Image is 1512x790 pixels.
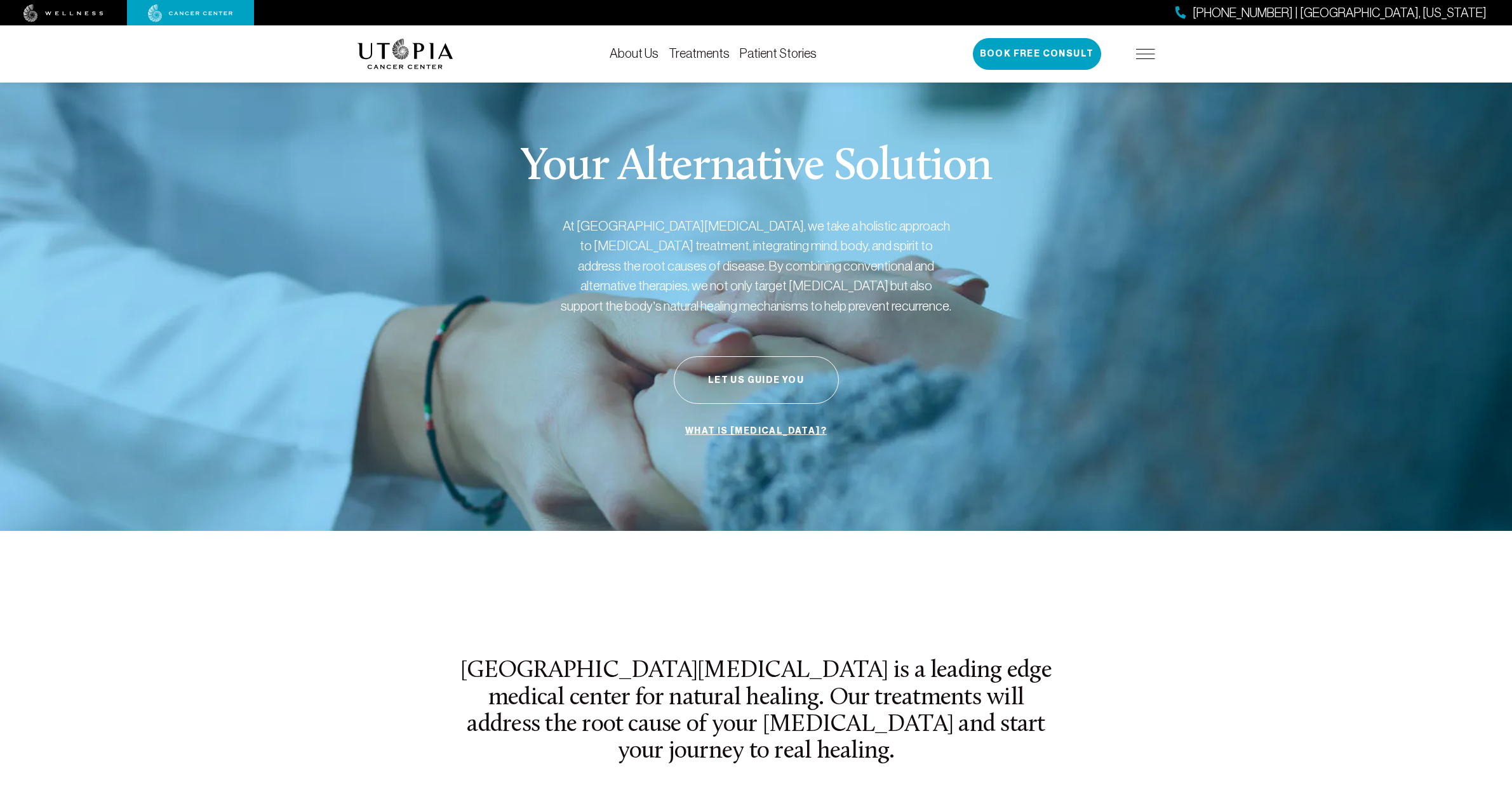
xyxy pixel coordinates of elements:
[148,4,233,22] img: cancer center
[682,419,830,443] a: What is [MEDICAL_DATA]?
[1136,49,1155,59] img: icon-hamburger
[358,39,453,69] img: logo
[1175,4,1487,22] a: [PHONE_NUMBER] | [GEOGRAPHIC_DATA], [US_STATE]
[23,4,104,22] img: wellness
[669,46,730,60] a: Treatments
[610,46,659,60] a: About Us
[973,38,1101,70] button: Book Free Consult
[520,145,992,191] p: Your Alternative Solution
[459,658,1054,765] h2: [GEOGRAPHIC_DATA][MEDICAL_DATA] is a leading edge medical center for natural healing. Our treatme...
[740,46,817,60] a: Patient Stories
[1193,4,1487,22] span: [PHONE_NUMBER] | [GEOGRAPHIC_DATA], [US_STATE]
[674,356,839,404] button: Let Us Guide You
[559,216,953,316] p: At [GEOGRAPHIC_DATA][MEDICAL_DATA], we take a holistic approach to [MEDICAL_DATA] treatment, inte...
